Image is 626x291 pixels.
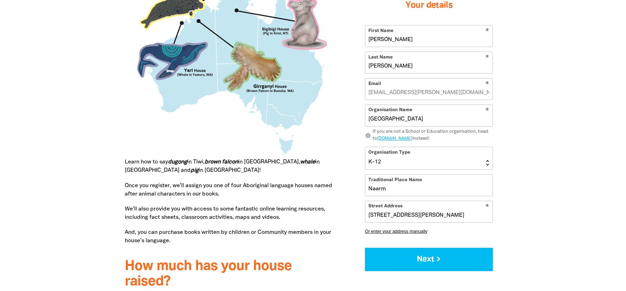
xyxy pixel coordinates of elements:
div: If you are not a School or Education organisation, head to instead! [373,129,493,142]
strong: pig [191,168,199,173]
em: brown falcon [205,160,238,164]
strong: whale [300,160,315,164]
p: Once you register, we’ll assign you one of four Aboriginal language houses named after animal cha... [125,182,336,198]
a: [DOMAIN_NAME] [377,136,412,140]
p: Learn how to say in Tiwi, in [GEOGRAPHIC_DATA], in [GEOGRAPHIC_DATA] and in [GEOGRAPHIC_DATA]! [125,158,336,175]
i: info [365,132,371,138]
h3: How much has your house raised? [125,259,336,290]
button: Or enter your address manually [365,228,493,233]
button: Next > [365,247,493,271]
p: We’ll also provide you with access to some fantastic online learning resources, including fact sh... [125,205,336,222]
p: And, you can purchase books written by children or Community members in your house’s language. [125,228,336,245]
strong: dugong [168,160,187,164]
